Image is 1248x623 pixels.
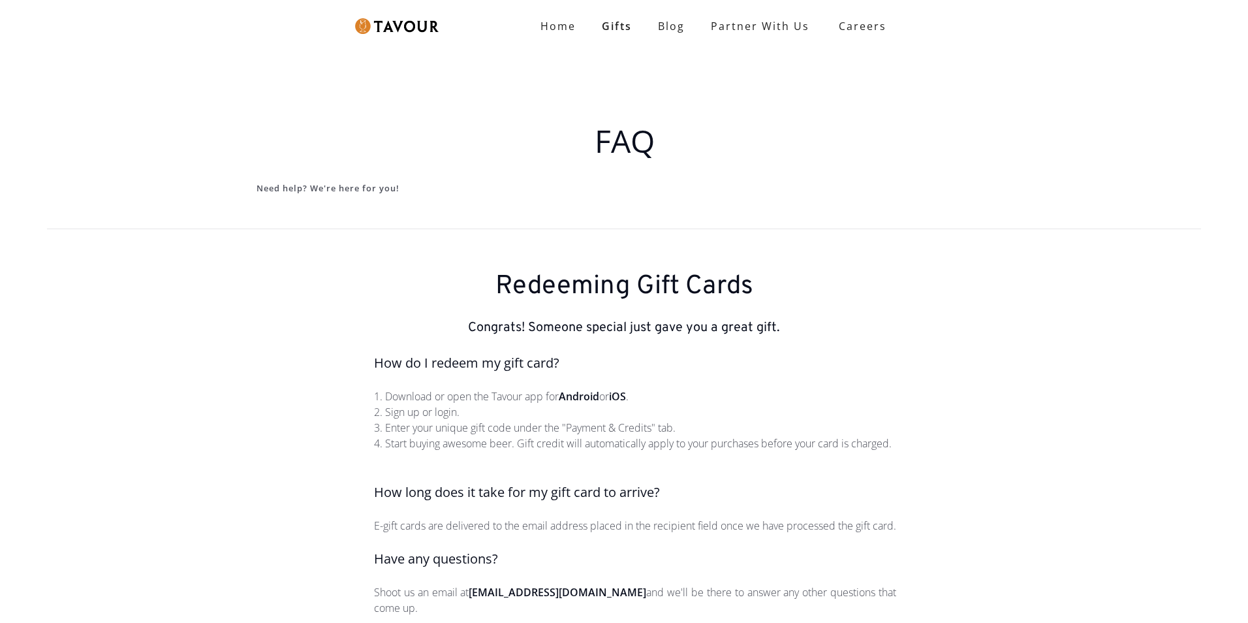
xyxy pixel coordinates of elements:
[469,585,646,599] a: [EMAIL_ADDRESS][DOMAIN_NAME]
[822,8,896,44] a: Careers
[645,13,698,39] a: Blog
[559,389,599,404] a: Android
[257,118,993,165] h1: FAQ
[374,518,896,534] p: E-gift cards are delivered to the email address placed in the recipient field once we have proces...
[374,584,896,616] p: Shoot us an email at and we'll be there to answer any other questions that come up.
[33,318,1215,338] h5: Congrats! Someone special just gave you a great gift.
[839,13,886,39] strong: Careers
[609,389,626,404] a: iOS
[698,13,822,39] a: partner with us
[374,353,896,373] h5: How do I redeem my gift card?
[257,180,993,197] div: Need help? We're here for you!
[374,389,896,451] p: 1. Download or open the Tavour app for or . 2. Sign up or login. 3. Enter your unique gift code u...
[589,13,645,39] a: Gifts
[374,549,896,569] h5: Have any questions?
[540,19,576,33] strong: Home
[527,13,589,39] a: Home
[374,483,896,502] h5: How long does it take for my gift card to arrive?
[33,271,1215,302] h1: Redeeming Gift Cards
